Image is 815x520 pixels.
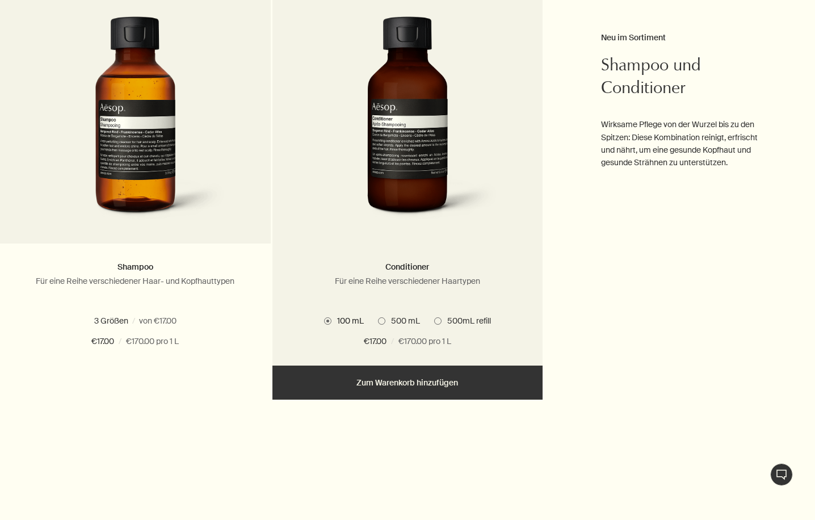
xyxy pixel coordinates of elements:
[272,16,543,244] a: Conditioner in a small dark-brown bottle with a black flip-cap.
[126,335,179,349] span: €170.00 pro 1 L
[364,335,387,349] span: €17.00
[770,463,793,486] button: Live-Support Chat
[272,366,543,400] button: Zum Warenkorb hinzufügen - €17.00
[289,276,526,286] p: Für eine Reihe verschiedener Haartypen
[331,316,364,326] span: 100 mL
[601,56,770,101] h2: Shampoo und Conditioner
[601,118,770,169] p: Wirksame Pflege von der Wurzel bis zu den Spitzen: Diese Kombination reinigt, erfrischt und nährt...
[316,16,498,227] img: Conditioner in a small dark-brown bottle with a black flip-cap.
[17,276,254,286] p: Für eine Reihe verschiedener Haar- und Kopfhauttypen
[391,335,394,349] span: /
[44,16,226,227] img: shampoo in small, amber bottle with a black cap
[117,262,153,272] a: Shampoo
[167,316,219,326] span: 500 mL refill
[442,316,491,326] span: 500mL refill
[385,316,420,326] span: 500 mL
[91,335,114,349] span: €17.00
[398,335,451,349] span: €170.00 pro 1 L
[601,31,770,45] h3: Neu im Sortiment
[385,262,429,272] a: Conditioner
[59,316,90,326] span: 100mL
[119,335,121,349] span: /
[111,316,146,326] span: 500 mL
